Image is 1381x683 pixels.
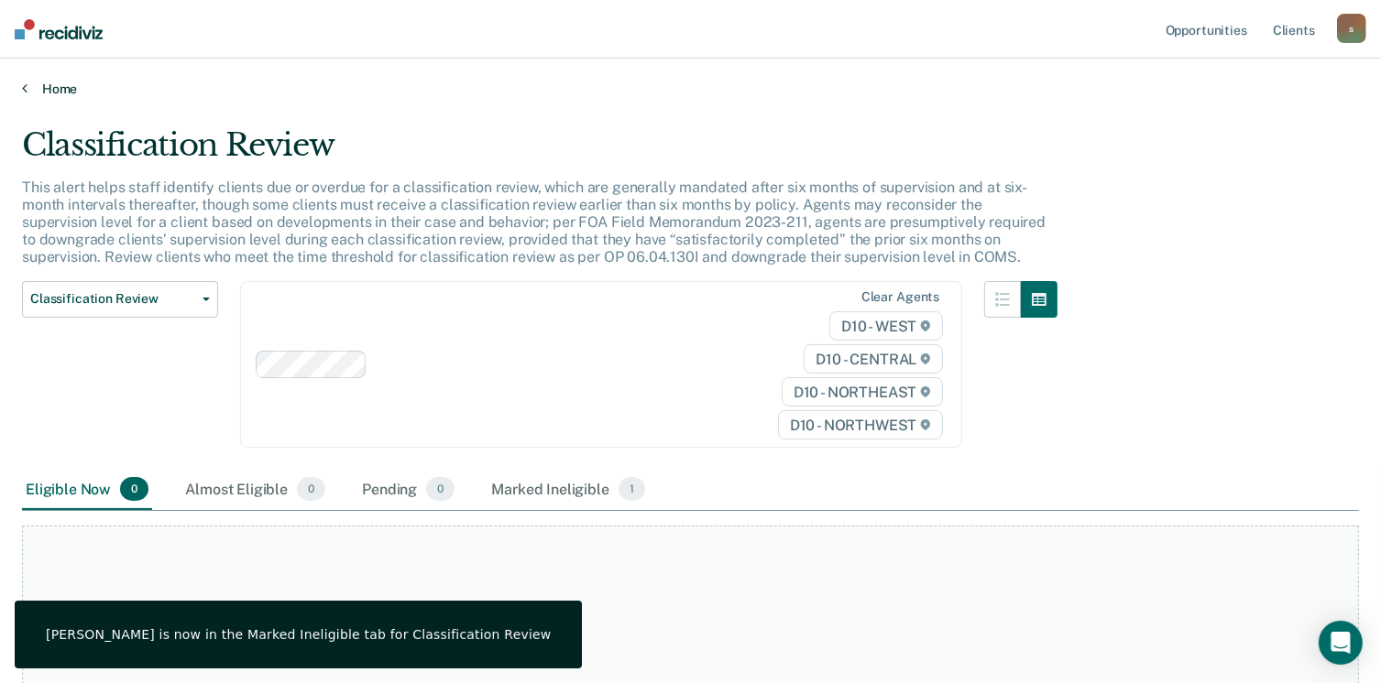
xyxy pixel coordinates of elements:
span: 0 [297,477,325,501]
div: Open Intercom Messenger [1319,621,1363,665]
div: Marked Ineligible1 [488,470,649,510]
button: s [1337,14,1366,43]
img: Recidiviz [15,19,103,39]
p: This alert helps staff identify clients due or overdue for a classification review, which are gen... [22,179,1046,266]
div: Eligible Now0 [22,470,152,510]
span: D10 - CENTRAL [804,344,943,374]
span: 1 [619,477,645,501]
div: Almost Eligible0 [181,470,329,510]
div: Pending0 [358,470,458,510]
button: Classification Review [22,281,218,318]
span: D10 - WEST [829,311,943,341]
a: Home [22,81,1359,97]
div: Clear agents [861,289,939,305]
span: D10 - NORTHWEST [778,410,943,439]
span: 0 [426,477,455,501]
span: D10 - NORTHEAST [782,377,943,407]
span: 0 [120,477,148,501]
div: Classification Review [22,126,1058,179]
div: [PERSON_NAME] is now in the Marked Ineligible tab for Classification Review [46,626,551,643]
span: Classification Review [30,291,195,307]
